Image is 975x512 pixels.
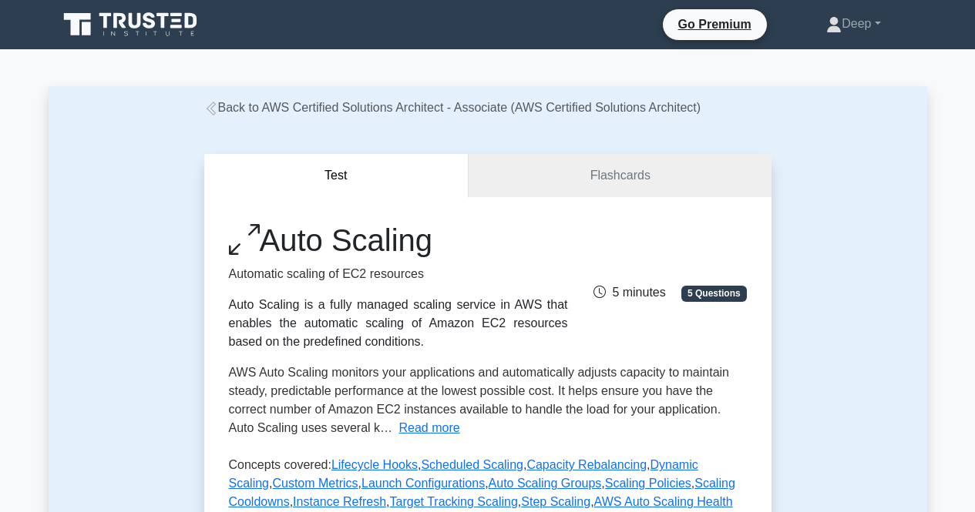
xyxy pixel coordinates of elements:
button: Test [204,154,469,198]
a: Lifecycle Hooks [331,458,418,471]
a: Target Tracking Scaling [390,495,518,508]
button: Read more [399,419,460,437]
a: Go Premium [669,15,761,34]
h1: Auto Scaling [229,222,568,259]
a: Capacity Rebalancing [526,458,647,471]
a: Step Scaling [521,495,590,508]
a: Instance Refresh [293,495,386,508]
a: Back to AWS Certified Solutions Architect - Associate (AWS Certified Solutions Architect) [204,101,701,114]
a: Auto Scaling Groups [489,477,602,490]
p: Automatic scaling of EC2 resources [229,265,568,283]
a: Flashcards [469,154,771,198]
a: Scheduled Scaling [421,458,523,471]
span: 5 minutes [593,286,665,299]
a: Deep [789,8,917,39]
span: 5 Questions [681,286,746,301]
div: Auto Scaling is a fully managed scaling service in AWS that enables the automatic scaling of Amaz... [229,296,568,351]
a: Custom Metrics [272,477,358,490]
a: Launch Configurations [361,477,485,490]
a: Scaling Policies [605,477,691,490]
span: AWS Auto Scaling monitors your applications and automatically adjusts capacity to maintain steady... [229,366,730,434]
